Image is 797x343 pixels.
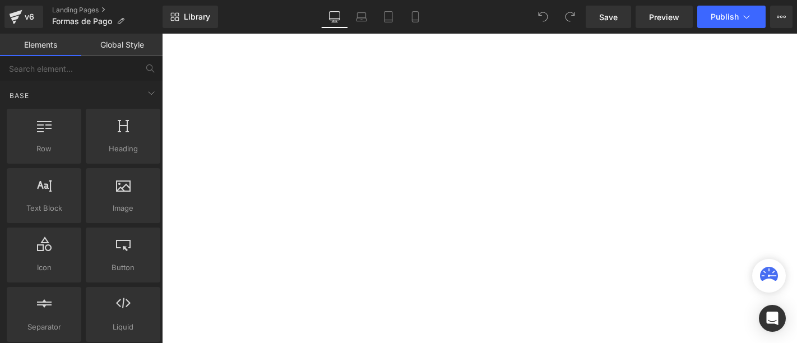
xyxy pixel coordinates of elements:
[163,6,218,28] a: New Library
[89,202,157,214] span: Image
[599,11,618,23] span: Save
[8,90,30,101] span: Base
[697,6,766,28] button: Publish
[4,6,43,28] a: v6
[559,6,581,28] button: Redo
[10,262,78,274] span: Icon
[375,6,402,28] a: Tablet
[759,305,786,332] div: Open Intercom Messenger
[22,10,36,24] div: v6
[81,34,163,56] a: Global Style
[89,143,157,155] span: Heading
[636,6,693,28] a: Preview
[10,202,78,214] span: Text Block
[89,262,157,274] span: Button
[532,6,554,28] button: Undo
[711,12,739,21] span: Publish
[10,321,78,333] span: Separator
[348,6,375,28] a: Laptop
[89,321,157,333] span: Liquid
[52,6,163,15] a: Landing Pages
[402,6,429,28] a: Mobile
[10,143,78,155] span: Row
[770,6,793,28] button: More
[52,17,112,26] span: Formas de Pago
[321,6,348,28] a: Desktop
[649,11,679,23] span: Preview
[184,12,210,22] span: Library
